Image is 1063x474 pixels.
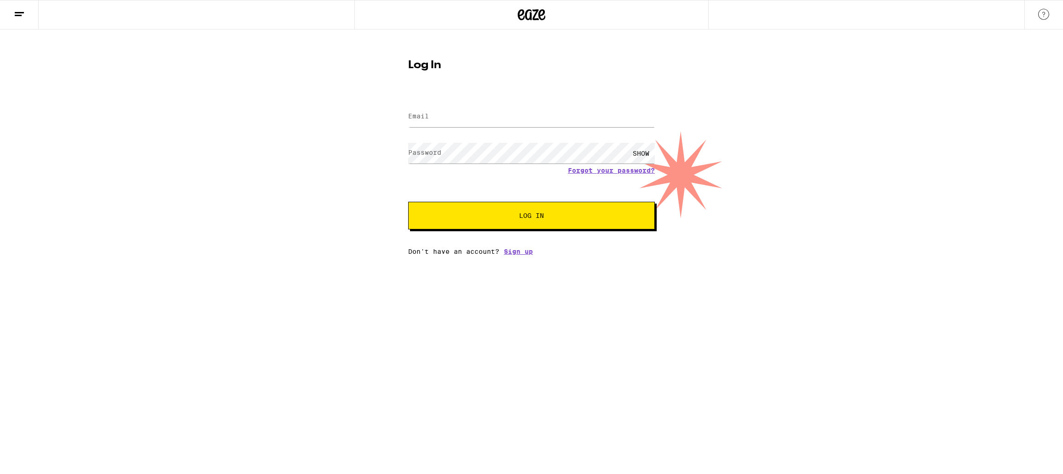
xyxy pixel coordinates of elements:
div: Don't have an account? [408,248,655,255]
span: Hi. Need any help? [6,6,66,14]
div: SHOW [627,143,655,164]
button: Log In [408,202,655,229]
label: Password [408,149,441,156]
a: Sign up [504,248,533,255]
label: Email [408,112,429,120]
h1: Log In [408,60,655,71]
a: Forgot your password? [568,167,655,174]
span: Log In [519,212,544,219]
input: Email [408,106,655,127]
